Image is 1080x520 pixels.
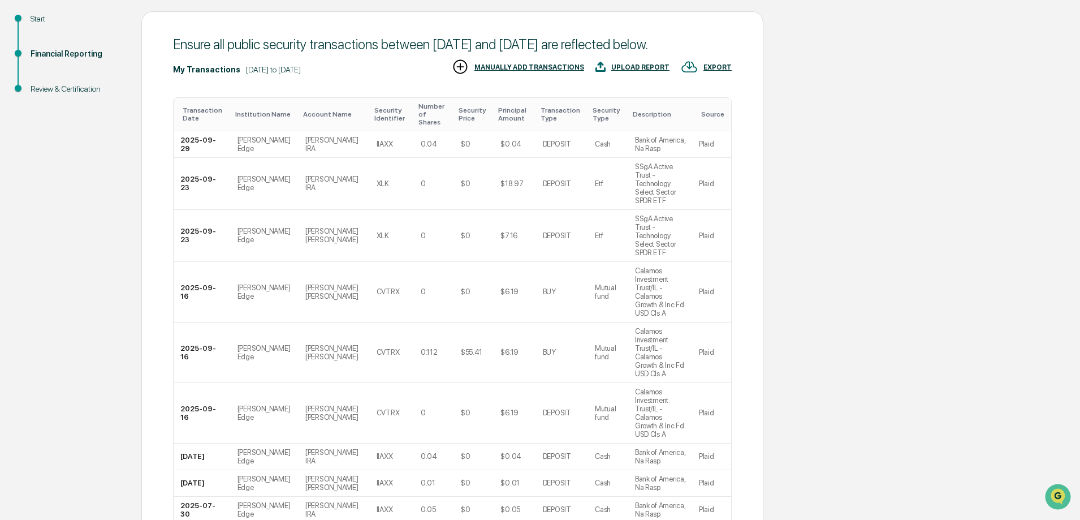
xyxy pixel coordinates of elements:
[595,479,611,487] div: Cash
[38,87,185,98] div: Start new chat
[77,138,145,158] a: 🗄️Attestations
[299,383,370,444] td: [PERSON_NAME] [PERSON_NAME]
[461,179,470,188] div: $0
[377,231,389,240] div: XLK
[692,470,731,497] td: Plaid
[299,131,370,158] td: [PERSON_NAME] IRA
[80,191,137,200] a: Powered byPylon
[174,262,231,323] td: 2025-09-16
[237,136,292,153] div: [PERSON_NAME] Edge
[7,160,76,180] a: 🔎Data Lookup
[421,179,426,188] div: 0
[93,143,140,154] span: Attestations
[377,409,400,417] div: CVTRX
[633,110,688,118] div: Toggle SortBy
[237,283,292,300] div: [PERSON_NAME] Edge
[703,63,732,71] div: EXPORT
[237,405,292,422] div: [PERSON_NAME] Edge
[7,138,77,158] a: 🖐️Preclearance
[595,452,611,461] div: Cash
[421,231,426,240] div: 0
[500,140,521,148] div: $0.04
[183,106,226,122] div: Toggle SortBy
[595,179,603,188] div: Etf
[421,452,437,461] div: 0.04
[543,231,571,240] div: DEPOSIT
[461,348,482,356] div: $55.41
[635,214,685,257] div: SSgA Active Trust - Technology Select Sector SPDR ETF
[237,227,292,244] div: [PERSON_NAME] Edge
[421,409,426,417] div: 0
[500,452,521,461] div: $0.04
[174,323,231,383] td: 2025-09-16
[237,501,292,518] div: [PERSON_NAME] Edge
[421,479,435,487] div: 0.01
[635,388,685,439] div: Calamos Investment Trust/IL - Calamos Growth & Inc Fd USD Cls A
[461,479,470,487] div: $0
[500,409,519,417] div: $6.19
[192,90,206,104] button: Start new chat
[500,348,519,356] div: $6.19
[595,58,606,75] img: UPLOAD REPORT
[246,65,301,74] div: [DATE] to [DATE]
[500,179,523,188] div: $18.97
[692,210,731,262] td: Plaid
[461,409,470,417] div: $0
[543,140,571,148] div: DEPOSIT
[173,65,240,74] div: My Transactions
[593,106,624,122] div: Toggle SortBy
[595,140,611,148] div: Cash
[174,210,231,262] td: 2025-09-23
[543,348,556,356] div: BUY
[461,140,470,148] div: $0
[461,505,470,514] div: $0
[11,24,206,42] p: How can we help?
[461,231,470,240] div: $0
[174,158,231,210] td: 2025-09-23
[421,140,437,148] div: 0.04
[303,110,365,118] div: Toggle SortBy
[237,448,292,465] div: [PERSON_NAME] Edge
[11,144,20,153] div: 🖐️
[82,144,91,153] div: 🗄️
[611,63,669,71] div: UPLOAD REPORT
[421,287,426,296] div: 0
[692,323,731,383] td: Plaid
[237,344,292,361] div: [PERSON_NAME] Edge
[461,452,470,461] div: $0
[543,452,571,461] div: DEPOSIT
[541,106,584,122] div: Toggle SortBy
[418,102,450,126] div: Toggle SortBy
[377,479,393,487] div: IIAXX
[421,348,438,356] div: 0.112
[543,505,571,514] div: DEPOSIT
[31,13,123,25] div: Start
[635,267,685,317] div: Calamos Investment Trust/IL - Calamos Growth & Inc Fd USD Cls A
[500,479,520,487] div: $0.01
[174,383,231,444] td: 2025-09-16
[299,158,370,210] td: [PERSON_NAME] IRA
[459,106,490,122] div: Toggle SortBy
[113,192,137,200] span: Pylon
[38,98,143,107] div: We're available if you need us!
[692,131,731,158] td: Plaid
[11,165,20,174] div: 🔎
[174,470,231,497] td: [DATE]
[452,58,469,75] img: MANUALLY ADD TRANSACTIONS
[237,175,292,192] div: [PERSON_NAME] Edge
[377,287,400,296] div: CVTRX
[500,505,520,514] div: $0.05
[543,479,571,487] div: DEPOSIT
[681,58,698,75] img: EXPORT
[31,48,123,60] div: Financial Reporting
[377,179,389,188] div: XLK
[421,505,436,514] div: 0.05
[1044,483,1074,513] iframe: Open customer support
[635,501,685,518] div: Bank of America, Na Rasp
[498,106,531,122] div: Toggle SortBy
[635,162,685,205] div: SSgA Active Trust - Technology Select Sector SPDR ETF
[174,131,231,158] td: 2025-09-29
[174,444,231,470] td: [DATE]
